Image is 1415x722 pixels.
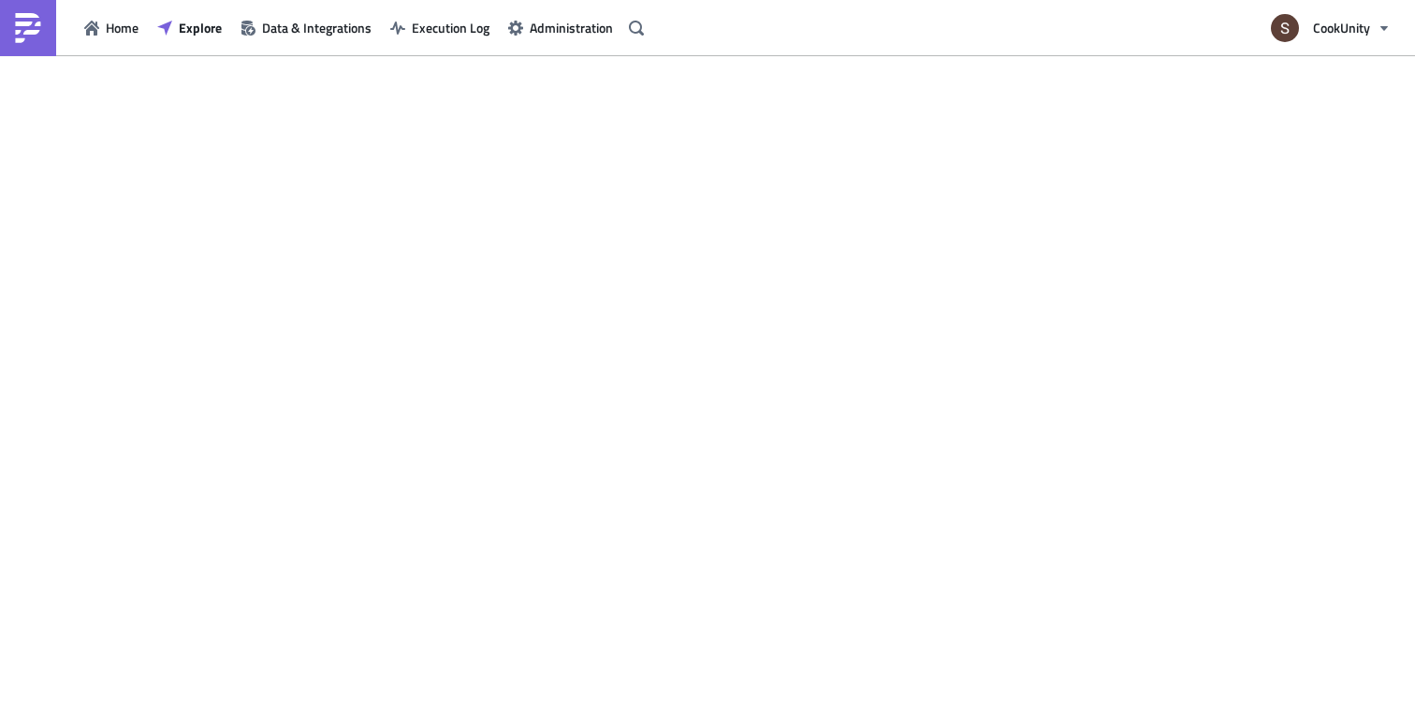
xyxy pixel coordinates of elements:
img: Avatar [1269,12,1301,44]
button: Execution Log [381,13,499,42]
span: Execution Log [412,18,489,37]
button: Explore [148,13,231,42]
button: CookUnity [1260,7,1401,49]
span: Explore [179,18,222,37]
button: Home [75,13,148,42]
button: Administration [499,13,622,42]
button: Data & Integrations [231,13,381,42]
img: PushMetrics [13,13,43,43]
span: Data & Integrations [262,18,372,37]
span: Administration [530,18,613,37]
span: CookUnity [1313,18,1370,37]
span: Home [106,18,139,37]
